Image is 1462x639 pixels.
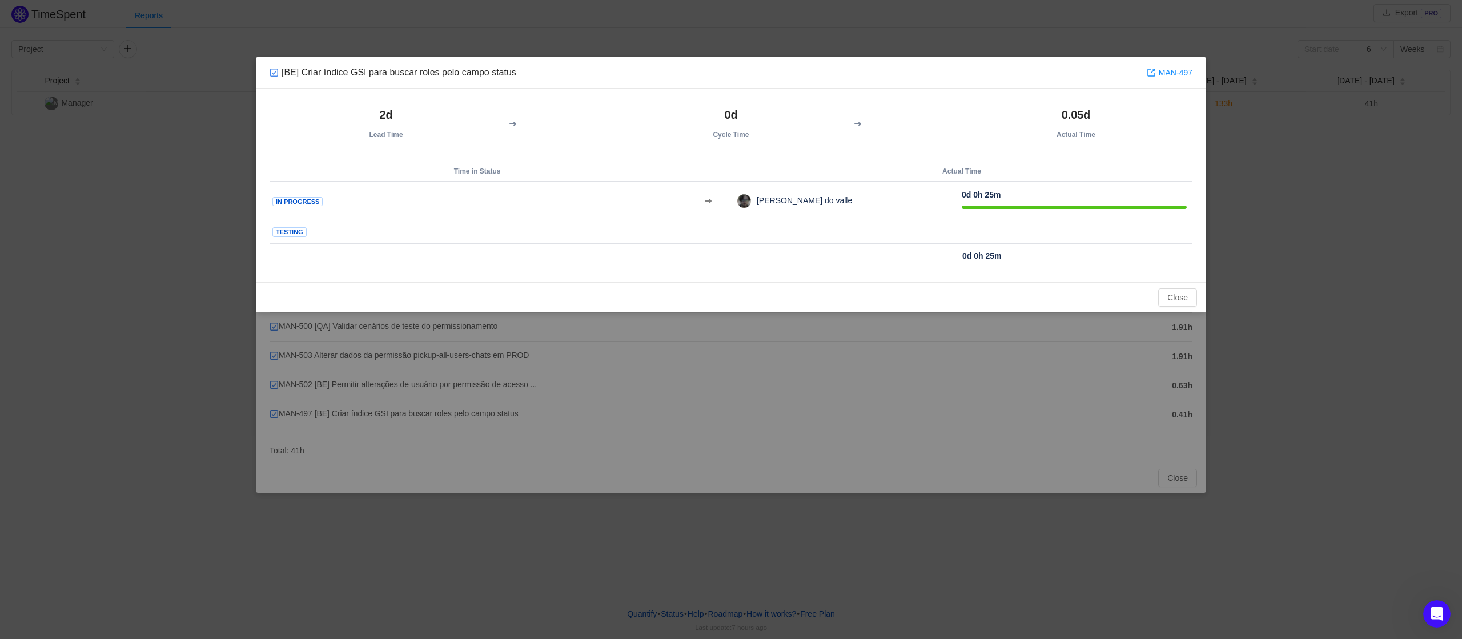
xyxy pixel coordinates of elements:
iframe: Intercom live chat [1423,600,1451,628]
div: [BE] Criar índice GSI para buscar roles pelo campo status [270,66,516,79]
button: Close [1158,288,1197,307]
strong: 0d [724,108,737,121]
strong: 0d 0h 25m [962,251,1001,260]
th: Time in Status [270,162,685,182]
th: Actual Time [959,102,1192,144]
img: 10318 [270,68,279,77]
img: 16 [737,194,751,208]
strong: 0d 0h 25m [962,190,1001,199]
th: Actual Time [731,162,1192,182]
a: MAN-497 [1147,66,1192,79]
span: Testing [272,227,307,237]
th: Cycle Time [614,102,848,144]
strong: 0.05d [1062,108,1090,121]
span: [PERSON_NAME] do valle [751,196,852,205]
span: In Progress [272,197,323,207]
th: Lead Time [270,102,503,144]
strong: 2d [380,108,393,121]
